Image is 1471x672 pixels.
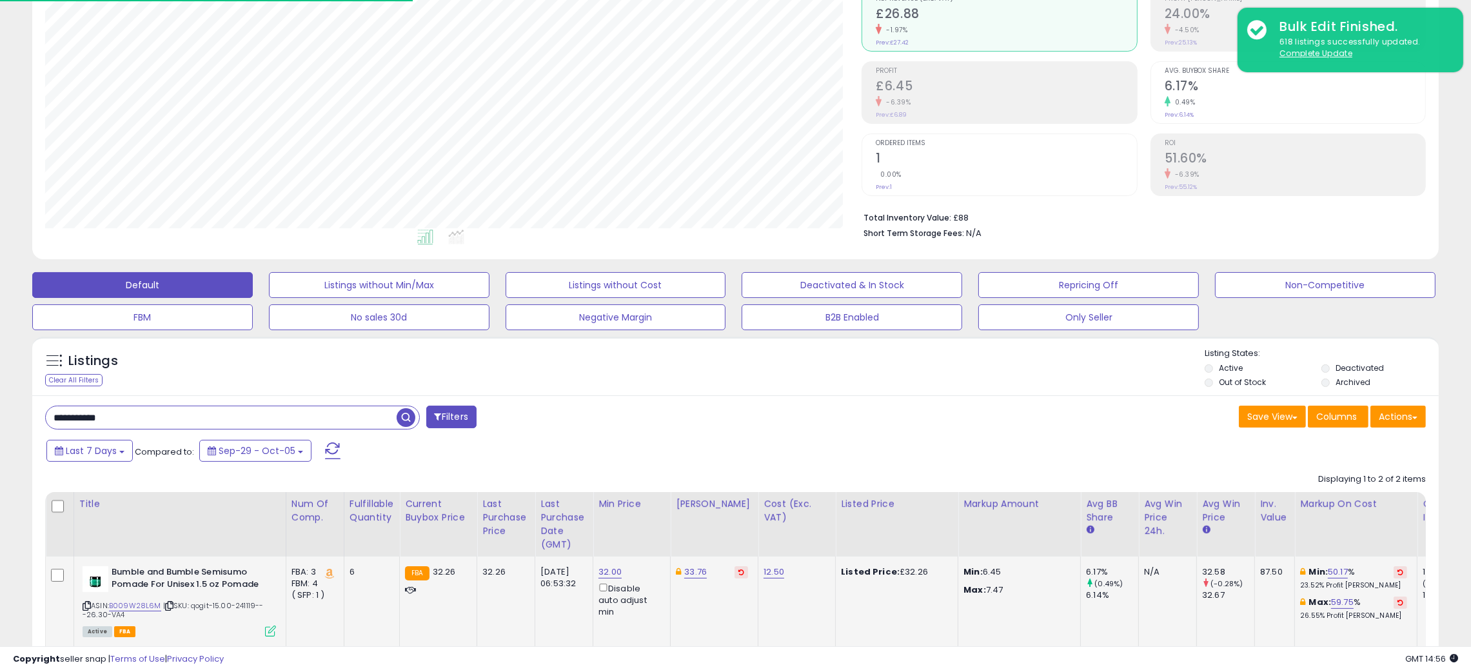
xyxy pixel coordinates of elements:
[506,272,726,298] button: Listings without Cost
[1202,589,1254,601] div: 32.67
[978,304,1199,330] button: Only Seller
[83,600,264,620] span: | SKU: qogit-15.00-241119---26.30-VA4
[45,374,103,386] div: Clear All Filters
[1165,151,1425,168] h2: 51.60%
[1165,111,1194,119] small: Prev: 6.14%
[1165,6,1425,24] h2: 24.00%
[433,566,456,578] span: 32.26
[742,304,962,330] button: B2B Enabled
[978,272,1199,298] button: Repricing Off
[764,497,830,524] div: Cost (Exc. VAT)
[1165,140,1425,147] span: ROI
[1423,578,1441,589] small: (0%)
[1336,362,1384,373] label: Deactivated
[1300,598,1305,606] i: This overrides the store level max markup for this listing
[864,212,951,223] b: Total Inventory Value:
[1086,524,1094,536] small: Avg BB Share.
[540,497,587,551] div: Last Purchase Date (GMT)
[1086,589,1138,601] div: 6.14%
[66,444,117,457] span: Last 7 Days
[1210,578,1243,589] small: (-0.28%)
[291,566,334,578] div: FBA: 3
[1318,473,1426,486] div: Displaying 1 to 2 of 2 items
[46,440,133,462] button: Last 7 Days
[742,272,962,298] button: Deactivated & In Stock
[1260,497,1289,524] div: Inv. value
[1300,497,1412,511] div: Markup on Cost
[1300,568,1305,576] i: This overrides the store level min markup for this listing
[1328,566,1348,578] a: 50.17
[110,653,165,665] a: Terms of Use
[1202,524,1210,536] small: Avg Win Price.
[876,170,902,179] small: 0.00%
[841,566,900,578] b: Listed Price:
[350,497,394,524] div: Fulfillable Quantity
[291,497,339,524] div: Num of Comp.
[864,209,1416,224] li: £88
[83,626,112,637] span: All listings currently available for purchase on Amazon
[291,589,334,601] div: ( SFP: 1 )
[1308,406,1368,428] button: Columns
[1270,36,1454,60] div: 618 listings successfully updated.
[1423,497,1470,524] div: Ordered Items
[1165,183,1197,191] small: Prev: 55.12%
[1219,377,1266,388] label: Out of Stock
[966,227,982,239] span: N/A
[269,272,489,298] button: Listings without Min/Max
[963,584,1071,596] p: 7.47
[1300,566,1407,590] div: %
[1086,566,1138,578] div: 6.17%
[83,566,276,635] div: ASIN:
[876,111,907,119] small: Prev: £6.89
[109,600,161,611] a: B009W28L6M
[1215,272,1436,298] button: Non-Competitive
[1170,97,1196,107] small: 0.49%
[963,584,986,596] strong: Max:
[1170,25,1200,35] small: -4.50%
[1165,79,1425,96] h2: 6.17%
[1270,17,1454,36] div: Bulk Edit Finished.
[405,566,429,580] small: FBA
[1300,611,1407,620] p: 26.55% Profit [PERSON_NAME]
[540,566,583,589] div: [DATE] 06:53:32
[684,566,707,578] a: 33.76
[876,79,1136,96] h2: £6.45
[1205,348,1439,360] p: Listing States:
[13,653,224,666] div: seller snap | |
[1165,68,1425,75] span: Avg. Buybox Share
[1260,566,1285,578] div: 87.50
[1405,653,1458,665] span: 2025-10-13 14:56 GMT
[112,566,268,593] b: Bumble and Bumble Semisumo Pomade For Unisex 1.5 oz Pomade
[598,566,622,578] a: 32.00
[199,440,311,462] button: Sep-29 - Oct-05
[963,497,1075,511] div: Markup Amount
[482,566,525,578] div: 32.26
[1316,410,1357,423] span: Columns
[1295,492,1417,557] th: The percentage added to the cost of goods (COGS) that forms the calculator for Min & Max prices.
[506,304,726,330] button: Negative Margin
[1309,596,1332,608] b: Max:
[1331,596,1354,609] a: 59.75
[876,6,1136,24] h2: £26.88
[1202,566,1254,578] div: 32.58
[1309,566,1328,578] b: Min:
[876,39,909,46] small: Prev: £27.42
[350,566,390,578] div: 6
[1239,406,1306,428] button: Save View
[32,304,253,330] button: FBM
[963,566,1071,578] p: 6.45
[1279,48,1352,59] u: Complete Update
[876,68,1136,75] span: Profit
[1300,581,1407,590] p: 23.52% Profit [PERSON_NAME]
[1144,497,1191,538] div: Avg Win Price 24h.
[83,566,108,592] img: 31BMuThlD-L._SL40_.jpg
[864,228,964,239] b: Short Term Storage Fees:
[114,626,136,637] span: FBA
[219,444,295,457] span: Sep-29 - Oct-05
[882,97,911,107] small: -6.39%
[79,497,281,511] div: Title
[876,151,1136,168] h2: 1
[1397,599,1403,606] i: Revert to store-level Max Markup
[1300,597,1407,620] div: %
[13,653,60,665] strong: Copyright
